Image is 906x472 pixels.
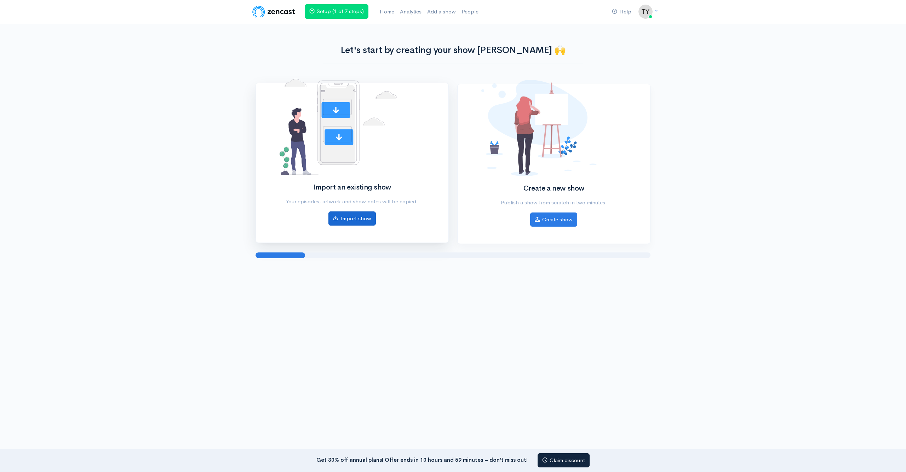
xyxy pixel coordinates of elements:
a: Add a show [424,4,459,19]
h2: Create a new show [481,185,626,192]
a: Home [377,4,397,19]
img: ... [638,5,653,19]
strong: Get 30% off annual plans! Offer ends in 10 hours and 59 minutes – don’t miss out! [316,456,528,463]
a: Create show [530,212,577,227]
a: Help [609,4,634,19]
a: Import show [328,211,376,226]
img: ZenCast Logo [251,5,296,19]
img: No shows added [481,80,597,176]
p: Your episodes, artwork and show notes will be copied. [280,198,424,206]
a: People [459,4,481,19]
a: Claim discount [538,453,590,468]
a: Setup (1 of 7 steps) [305,4,368,19]
p: Publish a show from scratch in two minutes. [481,199,626,207]
a: Analytics [397,4,424,19]
img: No shows added [280,79,397,175]
h2: Import an existing show [280,183,424,191]
h1: Let's start by creating your show [PERSON_NAME] 🙌 [323,45,583,56]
